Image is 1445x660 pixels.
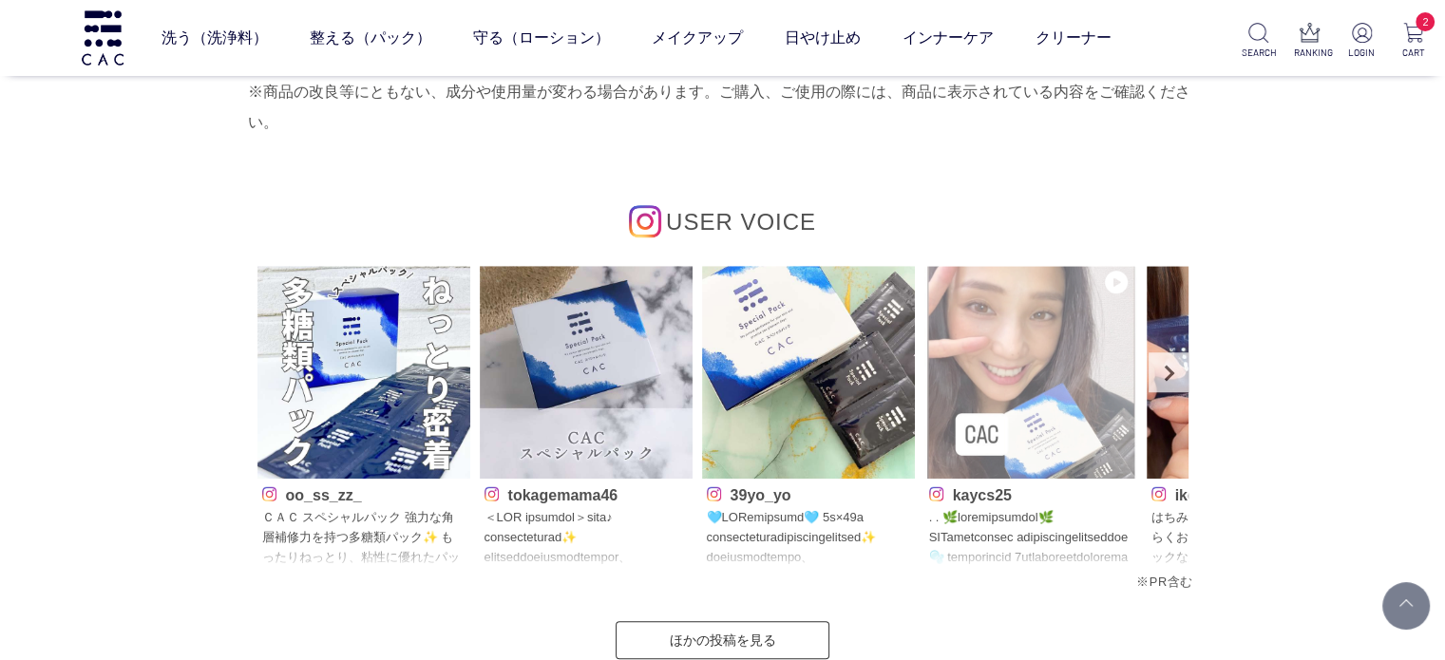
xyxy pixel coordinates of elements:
img: インスタグラムのロゴ [629,205,661,237]
a: 洗う（洗浄料） [162,11,268,65]
span: ※PR含む [1136,575,1192,589]
a: RANKING [1294,23,1327,60]
p: はちみつみたいに濃厚で 塗ってしばらくおいてから 洗い流すタイプのパックなんだけど 本来の自分のベストな肌状態に戻してくれるような 他のパックでは感じたことない初めての不思議な感覚😇 CAC ス... [1151,508,1355,569]
p: LOGIN [1345,46,1378,60]
img: Photo by ikechan716 [1147,266,1359,479]
p: RANKING [1294,46,1327,60]
img: logo [79,10,126,65]
img: Photo by kaycs25 [924,266,1137,479]
a: クリーナー [1036,11,1112,65]
a: Next [1149,352,1188,392]
p: 🩵LORemipsumd🩵 5s×49a consecteturadipiscingelitsed✨ doeiusmodtempo、incididuntutlaboreetdolor！！magn... [707,508,910,569]
a: 日やけ止め [785,11,861,65]
a: 守る（ローション） [473,11,610,65]
a: LOGIN [1345,23,1378,60]
p: tokagemama46 [485,483,688,503]
p: ikechan716 [1151,483,1355,503]
p: . . 🌿loremipsumdol🌿 SITametconsec adipiscingelitseddoe🫧 temporincid 7utlaboreetdolorema🙆‍♀️✨ aliq... [929,508,1132,569]
a: メイクアップ [652,11,743,65]
a: インナーケア [903,11,994,65]
p: ＣＡＣ スペシャルパック 強力な角層補修力を持つ多糖類パック✨️ もったりねっとり、粘性に優れたパックが 傷ついた角層を抱え込み、 保湿保護しながら角層が整った状態になるようサポート。 水飴のよ... [262,508,466,569]
img: Photo by oo_ss_zz_ [257,266,470,479]
span: 2 [1416,12,1435,31]
p: CART [1397,46,1430,60]
p: 39yo_yo [707,483,910,503]
a: ほかの投稿を見る [616,621,829,659]
img: Photo by 39yo_yo [702,266,915,479]
span: USER VOICE [666,209,816,235]
a: 2 CART [1397,23,1430,60]
img: Photo by tokagemama46 [480,266,693,479]
p: ＜LOR ipsumdol＞sita♪ consecteturad✨ elitseddoeiusmodtempor、 incididuntutlaboreetdoloremagnaaliquae... [485,508,688,569]
p: oo_ss_zz_ [262,483,466,503]
a: 整える（パック） [310,11,431,65]
p: kaycs25 [929,483,1132,503]
a: SEARCH [1242,23,1275,60]
p: SEARCH [1242,46,1275,60]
